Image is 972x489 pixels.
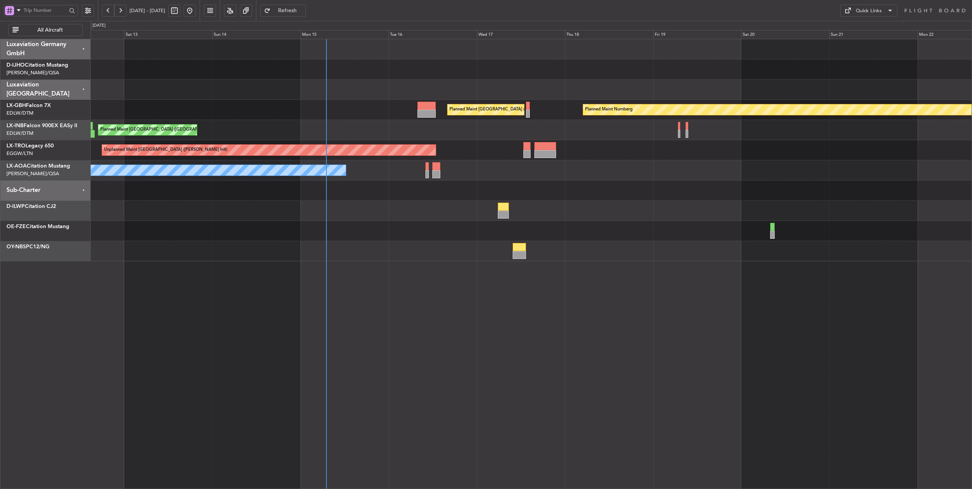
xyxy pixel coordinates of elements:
[6,143,26,149] span: LX-TRO
[6,163,70,169] a: LX-AOACitation Mustang
[6,204,25,209] span: D-ILWP
[6,103,26,108] span: LX-GBH
[653,30,741,39] div: Fri 19
[6,62,68,68] a: D-IJHOCitation Mustang
[6,62,25,68] span: D-IJHO
[6,204,56,209] a: D-ILWPCitation CJ2
[6,244,26,249] span: OY-NBS
[840,5,897,17] button: Quick Links
[100,124,220,136] div: Planned Maint [GEOGRAPHIC_DATA] ([GEOGRAPHIC_DATA])
[8,24,83,36] button: All Aircraft
[585,104,633,115] div: Planned Maint Nurnberg
[24,5,67,16] input: Trip Number
[124,30,212,39] div: Sat 13
[6,150,33,157] a: EGGW/LTN
[6,224,26,229] span: OE-FZE
[6,163,27,169] span: LX-AOA
[6,130,34,137] a: EDLW/DTM
[856,7,882,15] div: Quick Links
[829,30,917,39] div: Sun 21
[6,110,34,117] a: EDLW/DTM
[741,30,829,39] div: Sat 20
[104,144,227,156] div: Unplanned Maint [GEOGRAPHIC_DATA] ([PERSON_NAME] Intl)
[477,30,565,39] div: Wed 17
[272,8,303,13] span: Refresh
[565,30,653,39] div: Thu 18
[6,143,54,149] a: LX-TROLegacy 650
[6,123,24,128] span: LX-INB
[20,27,80,33] span: All Aircraft
[260,5,306,17] button: Refresh
[301,30,388,39] div: Mon 15
[449,104,569,115] div: Planned Maint [GEOGRAPHIC_DATA] ([GEOGRAPHIC_DATA])
[6,69,59,76] a: [PERSON_NAME]/QSA
[93,22,106,29] div: [DATE]
[6,170,59,177] a: [PERSON_NAME]/QSA
[6,224,69,229] a: OE-FZECitation Mustang
[388,30,476,39] div: Tue 16
[212,30,300,39] div: Sun 14
[6,244,50,249] a: OY-NBSPC12/NG
[6,123,77,128] a: LX-INBFalcon 900EX EASy II
[129,7,165,14] span: [DATE] - [DATE]
[6,103,51,108] a: LX-GBHFalcon 7X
